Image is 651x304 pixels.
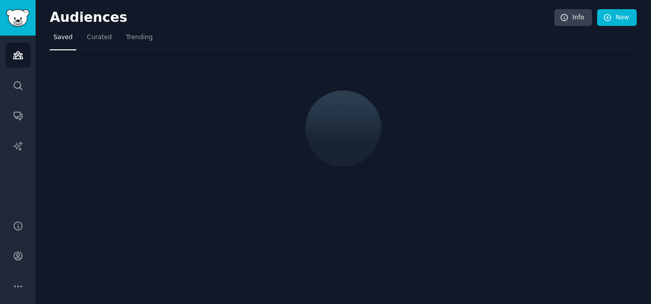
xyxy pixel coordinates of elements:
img: GummySearch logo [6,9,29,27]
span: Trending [126,33,153,42]
h2: Audiences [50,10,554,26]
a: New [597,9,637,26]
a: Info [554,9,592,26]
a: Trending [123,29,156,50]
a: Saved [50,29,76,50]
span: Curated [87,33,112,42]
span: Saved [53,33,73,42]
a: Curated [83,29,115,50]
